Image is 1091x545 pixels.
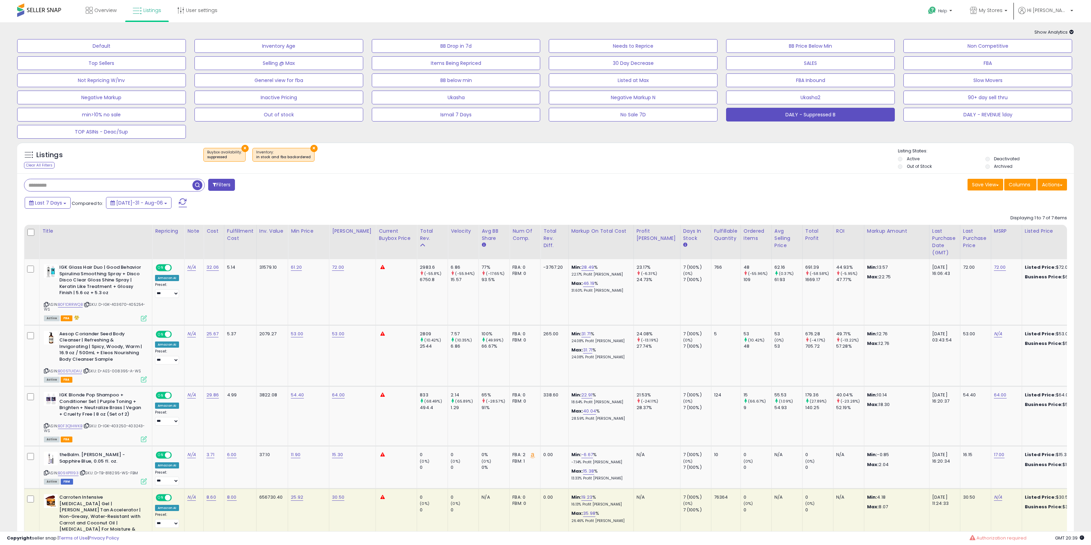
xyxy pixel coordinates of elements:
[581,451,593,458] a: -6.67
[1025,392,1082,398] div: $64.00
[1025,392,1056,398] b: Listed Price:
[963,228,988,249] div: Last Purchase Price
[155,349,179,364] div: Preset:
[583,347,592,353] a: 31.71
[571,228,631,235] div: Markup on Total Cost
[44,315,60,321] span: All listings currently available for purchase on Amazon
[867,340,924,347] p: 12.76
[1025,274,1082,280] div: $61.2
[543,331,563,337] div: 265.00
[512,331,535,337] div: FBA: 0
[571,355,628,360] p: 24.08% Profit [PERSON_NAME]
[583,408,596,415] a: 40.04
[994,331,1002,337] a: N/A
[44,264,58,278] img: 41B47owk8dL._SL40_.jpg
[61,377,72,383] span: FBA
[571,400,628,405] p: 18.64% Profit [PERSON_NAME]
[187,228,201,235] div: Note
[486,271,504,276] small: (-17.65%)
[932,392,955,404] div: [DATE] 16:20:37
[482,392,509,398] div: 65%
[907,163,932,169] label: Out of Stock
[206,228,221,235] div: Cost
[455,337,472,343] small: (10.35%)
[683,271,693,276] small: (0%)
[372,73,541,87] button: BB below min
[571,264,628,277] div: %
[241,145,249,152] button: ×
[206,451,214,458] a: 3.71
[332,264,344,271] a: 72.00
[963,264,986,270] div: 72.00
[571,280,628,293] div: %
[17,39,186,53] button: Default
[994,228,1019,235] div: MSRP
[227,494,237,501] a: 8.00
[568,225,633,259] th: The percentage added to the cost of goods (COGS) that forms the calculator for Min & Max prices.
[424,271,441,276] small: (-55.8%)
[963,392,986,398] div: 54.40
[512,270,535,277] div: FBM: 0
[206,392,219,398] a: 29.86
[451,228,476,235] div: Velocity
[259,392,283,398] div: 3822.08
[44,331,58,345] img: 311GErmA8qL._SL40_.jpg
[1034,29,1074,35] span: Show Analytics
[683,331,711,337] div: 7 (100%)
[155,282,179,298] div: Preset:
[206,494,216,501] a: 8.60
[451,331,478,337] div: 7.57
[291,228,326,235] div: Min Price
[420,228,445,242] div: Total Rev.
[744,264,771,270] div: 48
[744,331,771,337] div: 53
[898,148,1074,154] p: Listing States:
[482,228,507,242] div: Avg BB Share
[372,108,541,121] button: Ismail 7 Days
[641,271,657,276] small: (-6.31%)
[726,108,895,121] button: DAILY - Suppressed B
[841,337,859,343] small: (-13.22%)
[291,331,303,337] a: 53.00
[206,331,218,337] a: 25.67
[451,343,478,349] div: 6.86
[726,39,895,53] button: BB Price Below Min
[683,277,711,283] div: 7 (100%)
[61,315,72,321] span: FBA
[744,228,769,242] div: Ordered Items
[903,91,1072,104] button: 90+ day sell thru
[774,228,799,249] div: Avg Selling Price
[637,277,680,283] div: 24.73%
[923,1,959,22] a: Help
[17,108,186,121] button: min>10% no sale
[641,337,658,343] small: (-13.19%)
[549,39,718,53] button: Needs to Reprice
[206,264,219,271] a: 32.06
[867,392,924,398] p: 10.14
[1025,264,1056,270] b: Listed Price:
[726,56,895,70] button: SALES
[932,264,955,277] div: [DATE] 16:06:43
[994,163,1012,169] label: Archived
[482,331,509,337] div: 100%
[867,331,877,337] strong: Min:
[841,398,860,404] small: (-23.28%)
[512,228,537,242] div: Num of Comp.
[171,393,182,398] span: OFF
[227,228,253,242] div: Fulfillment Cost
[291,392,304,398] a: 54.40
[1025,274,1063,280] b: Business Price:
[256,150,311,160] span: Inventory :
[207,150,242,160] span: Buybox availability :
[171,331,182,337] span: OFF
[714,228,738,242] div: Fulfillable Quantity
[774,392,802,398] div: 55.53
[332,451,343,458] a: 15.30
[187,392,195,398] a: N/A
[932,331,955,343] div: [DATE] 03:43:54
[714,264,735,270] div: 766
[420,343,448,349] div: 2544
[867,392,877,398] strong: Min:
[482,242,486,248] small: Avg BB Share.
[155,228,181,235] div: Repricing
